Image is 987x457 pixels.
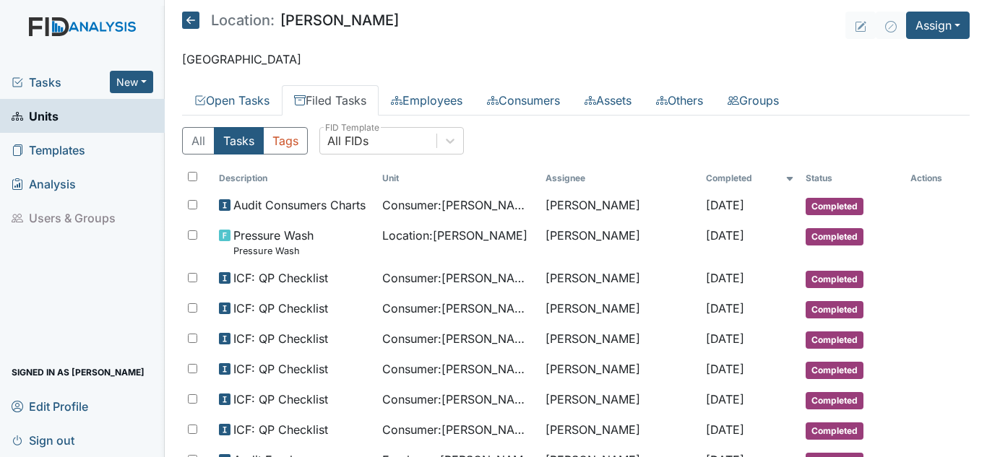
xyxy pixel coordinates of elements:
a: Filed Tasks [282,85,379,116]
td: [PERSON_NAME] [540,191,699,221]
span: Completed [806,392,863,409]
span: ICF: QP Checklist [233,300,328,317]
span: Edit Profile [12,395,88,417]
span: Completed [806,271,863,288]
td: [PERSON_NAME] [540,264,699,294]
span: Consumer : [PERSON_NAME] [382,421,534,438]
button: New [110,71,153,93]
span: ICF: QP Checklist [233,330,328,347]
span: ICF: QP Checklist [233,421,328,438]
td: [PERSON_NAME] [540,294,699,324]
td: [PERSON_NAME] [540,354,699,385]
td: [PERSON_NAME] [540,324,699,354]
span: Completed [806,301,863,318]
span: Completed [806,362,863,379]
th: Toggle SortBy [213,166,376,191]
span: Location: [211,13,275,27]
span: [DATE] [706,331,744,346]
span: Sign out [12,429,74,451]
button: All [182,127,215,154]
span: Completed [806,331,863,349]
td: [PERSON_NAME] [540,221,699,264]
p: [GEOGRAPHIC_DATA] [182,51,970,68]
span: Consumer : [PERSON_NAME] [382,330,534,347]
span: [DATE] [706,301,744,315]
span: Location : [PERSON_NAME] [382,227,527,244]
button: Assign [906,12,970,39]
span: Units [12,105,59,127]
span: Completed [806,198,863,215]
th: Toggle SortBy [700,166,801,191]
a: Others [644,85,715,116]
span: Consumer : [PERSON_NAME][GEOGRAPHIC_DATA] [382,269,534,287]
span: Signed in as [PERSON_NAME] [12,361,145,383]
th: Toggle SortBy [376,166,540,191]
td: [PERSON_NAME] [540,415,699,445]
a: Employees [379,85,475,116]
span: Completed [806,228,863,245]
span: Templates [12,139,85,161]
span: Consumer : [PERSON_NAME] [382,300,534,317]
span: Consumer : [PERSON_NAME] [382,360,534,378]
span: Consumer : [PERSON_NAME] [382,196,534,214]
span: Analysis [12,173,76,195]
span: [DATE] [706,271,744,285]
span: ICF: QP Checklist [233,391,328,408]
th: Toggle SortBy [800,166,905,191]
span: [DATE] [706,362,744,376]
h5: [PERSON_NAME] [182,12,399,29]
span: Pressure Wash Pressure Wash [233,227,314,258]
a: Open Tasks [182,85,282,116]
span: [DATE] [706,392,744,406]
td: [PERSON_NAME] [540,385,699,415]
input: Toggle All Rows Selected [188,172,197,181]
a: Consumers [475,85,572,116]
a: Assets [572,85,644,116]
span: ICF: QP Checklist [233,269,328,287]
span: ICF: QP Checklist [233,360,328,378]
small: Pressure Wash [233,244,314,258]
a: Groups [715,85,791,116]
th: Assignee [540,166,699,191]
button: Tags [263,127,308,154]
span: Completed [806,422,863,440]
span: Audit Consumers Charts [233,196,366,214]
div: All FIDs [327,132,368,149]
span: [DATE] [706,198,744,212]
th: Actions [905,166,970,191]
a: Tasks [12,74,110,91]
button: Tasks [214,127,264,154]
div: Type filter [182,127,308,154]
span: Consumer : [PERSON_NAME] [382,391,534,408]
span: [DATE] [706,228,744,243]
span: [DATE] [706,422,744,437]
